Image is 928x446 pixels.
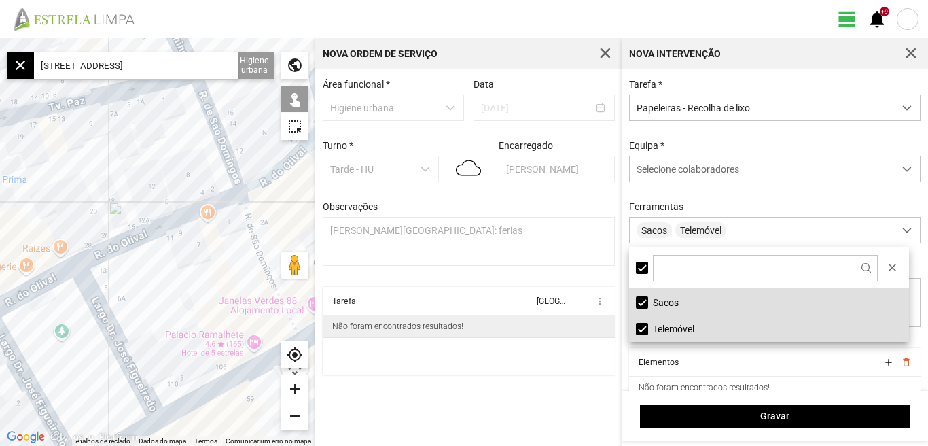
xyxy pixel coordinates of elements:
[867,9,887,29] span: notifications
[281,375,308,402] div: add
[653,297,679,308] span: Sacos
[629,201,683,212] label: Ferramentas
[537,296,565,306] div: [GEOGRAPHIC_DATA]
[474,79,494,90] label: Data
[499,140,553,151] label: Encarregado
[837,9,857,29] span: view_day
[281,52,308,79] div: public
[630,95,894,120] span: Papeleiras - Recolha de lixo
[323,49,438,58] div: Nova Ordem de Serviço
[281,402,308,430] div: remove
[234,52,274,79] div: Higiene urbana
[637,164,739,175] span: Selecione colaboradores
[281,86,308,113] div: touch_app
[281,341,308,368] div: my_location
[675,222,726,238] span: Telemóvel
[640,405,910,428] button: Gravar
[894,95,921,120] div: dropdown trigger
[323,140,353,151] label: Turno *
[226,437,311,445] a: Comunicar um erro no mapa
[3,428,48,446] a: Abrir esta área no Google Maps (abre uma nova janela)
[629,79,662,90] label: Tarefa *
[653,324,694,334] span: Telemóvel
[323,201,378,212] label: Observações
[323,79,390,90] label: Área funcional *
[332,296,356,306] div: Tarefa
[281,252,308,279] button: Arraste o Pegman para o mapa para abrir o Street View
[629,315,909,342] li: Telemóvel
[880,7,889,16] div: +9
[900,357,911,368] button: delete_outline
[139,436,186,446] button: Dados do mapa
[629,49,721,58] div: Nova intervenção
[647,411,903,422] span: Gravar
[639,383,770,392] div: Não foram encontrados resultados!
[7,52,34,79] div: close
[194,437,217,445] a: Termos
[594,296,605,307] span: more_vert
[629,140,664,151] label: Equipa *
[882,357,893,368] button: add
[332,322,463,331] div: Não foram encontrados resultados!
[629,289,909,315] li: Sacos
[637,222,672,238] span: Sacos
[639,358,679,367] div: Elementos
[456,154,481,182] img: 04d.svg
[281,113,308,140] div: highlight_alt
[34,52,238,79] input: Pesquise por local
[3,428,48,446] img: Google
[10,7,149,31] img: file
